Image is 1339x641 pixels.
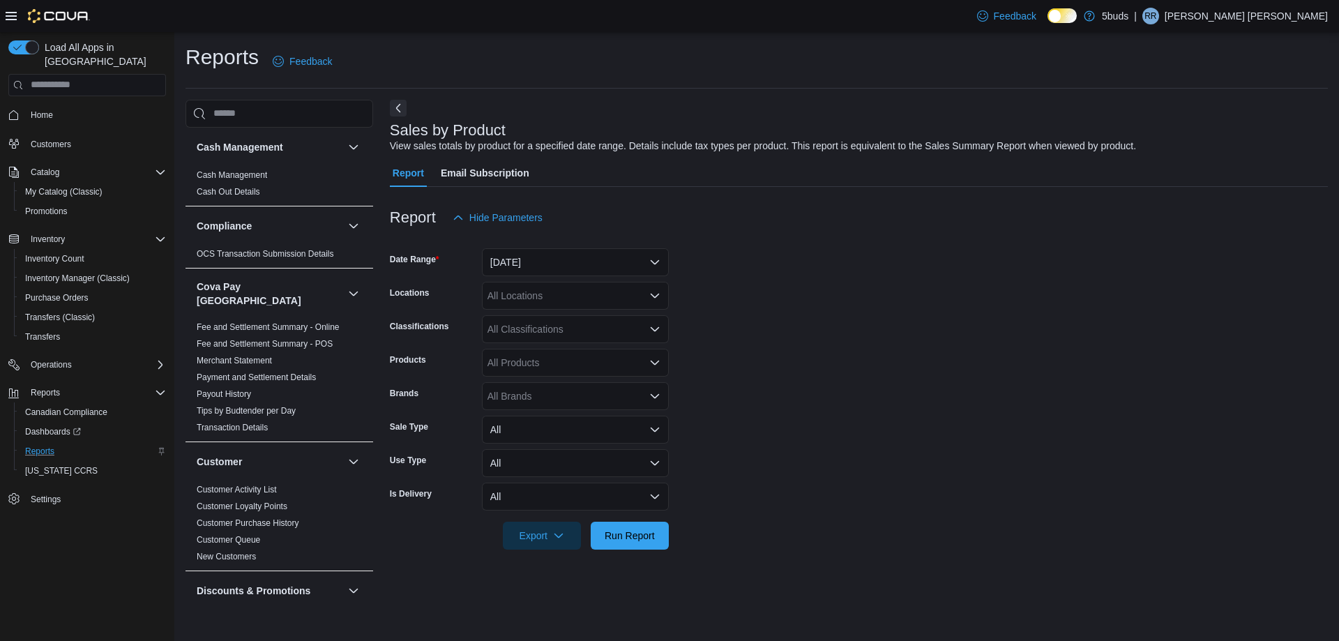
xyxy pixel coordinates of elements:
[197,535,260,545] a: Customer Queue
[345,285,362,302] button: Cova Pay [GEOGRAPHIC_DATA]
[197,169,267,181] span: Cash Management
[20,183,108,200] a: My Catalog (Classic)
[25,426,81,437] span: Dashboards
[197,518,299,529] span: Customer Purchase History
[1165,8,1328,24] p: [PERSON_NAME] [PERSON_NAME]
[3,229,172,249] button: Inventory
[25,107,59,123] a: Home
[20,404,166,421] span: Canadian Compliance
[20,250,90,267] a: Inventory Count
[393,159,424,187] span: Report
[197,584,310,598] h3: Discounts & Promotions
[20,289,166,306] span: Purchase Orders
[390,455,426,466] label: Use Type
[503,522,581,550] button: Export
[25,231,166,248] span: Inventory
[20,183,166,200] span: My Catalog (Classic)
[197,534,260,545] span: Customer Queue
[39,40,166,68] span: Load All Apps in [GEOGRAPHIC_DATA]
[14,327,172,347] button: Transfers
[197,501,287,512] span: Customer Loyalty Points
[20,423,86,440] a: Dashboards
[14,442,172,461] button: Reports
[3,105,172,125] button: Home
[25,206,68,217] span: Promotions
[197,372,316,383] span: Payment and Settlement Details
[197,338,333,349] span: Fee and Settlement Summary - POS
[289,54,332,68] span: Feedback
[649,290,660,301] button: Open list of options
[197,485,277,495] a: Customer Activity List
[197,389,251,400] span: Payout History
[14,461,172,481] button: [US_STATE] CCRS
[511,522,573,550] span: Export
[1134,8,1137,24] p: |
[14,269,172,288] button: Inventory Manager (Classic)
[25,356,166,373] span: Operations
[31,139,71,150] span: Customers
[20,462,166,479] span: Washington CCRS
[197,280,342,308] h3: Cova Pay [GEOGRAPHIC_DATA]
[197,455,242,469] h3: Customer
[14,308,172,327] button: Transfers (Classic)
[441,159,529,187] span: Email Subscription
[197,339,333,349] a: Fee and Settlement Summary - POS
[649,391,660,402] button: Open list of options
[20,462,103,479] a: [US_STATE] CCRS
[197,219,342,233] button: Compliance
[591,522,669,550] button: Run Report
[447,204,548,232] button: Hide Parameters
[197,322,340,332] a: Fee and Settlement Summary - Online
[25,490,166,508] span: Settings
[197,248,334,259] span: OCS Transaction Submission Details
[197,140,283,154] h3: Cash Management
[3,163,172,182] button: Catalog
[25,384,166,401] span: Reports
[186,167,373,206] div: Cash Management
[197,422,268,433] span: Transaction Details
[649,357,660,368] button: Open list of options
[20,329,66,345] a: Transfers
[25,491,66,508] a: Settings
[3,489,172,509] button: Settings
[197,484,277,495] span: Customer Activity List
[31,359,72,370] span: Operations
[197,584,342,598] button: Discounts & Promotions
[605,529,655,543] span: Run Report
[197,502,287,511] a: Customer Loyalty Points
[25,312,95,323] span: Transfers (Classic)
[482,483,669,511] button: All
[31,110,53,121] span: Home
[197,455,342,469] button: Customer
[197,249,334,259] a: OCS Transaction Submission Details
[20,423,166,440] span: Dashboards
[390,122,506,139] h3: Sales by Product
[25,292,89,303] span: Purchase Orders
[390,321,449,332] label: Classifications
[25,384,66,401] button: Reports
[25,164,65,181] button: Catalog
[25,186,103,197] span: My Catalog (Classic)
[25,106,166,123] span: Home
[482,248,669,276] button: [DATE]
[1047,8,1077,23] input: Dark Mode
[197,552,256,561] a: New Customers
[25,135,166,152] span: Customers
[25,465,98,476] span: [US_STATE] CCRS
[197,170,267,180] a: Cash Management
[25,136,77,153] a: Customers
[197,355,272,366] span: Merchant Statement
[20,404,113,421] a: Canadian Compliance
[14,182,172,202] button: My Catalog (Classic)
[267,47,338,75] a: Feedback
[197,140,342,154] button: Cash Management
[8,99,166,545] nav: Complex example
[14,202,172,221] button: Promotions
[25,164,166,181] span: Catalog
[390,100,407,116] button: Next
[197,322,340,333] span: Fee and Settlement Summary - Online
[390,388,418,399] label: Brands
[25,331,60,342] span: Transfers
[345,218,362,234] button: Compliance
[649,324,660,335] button: Open list of options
